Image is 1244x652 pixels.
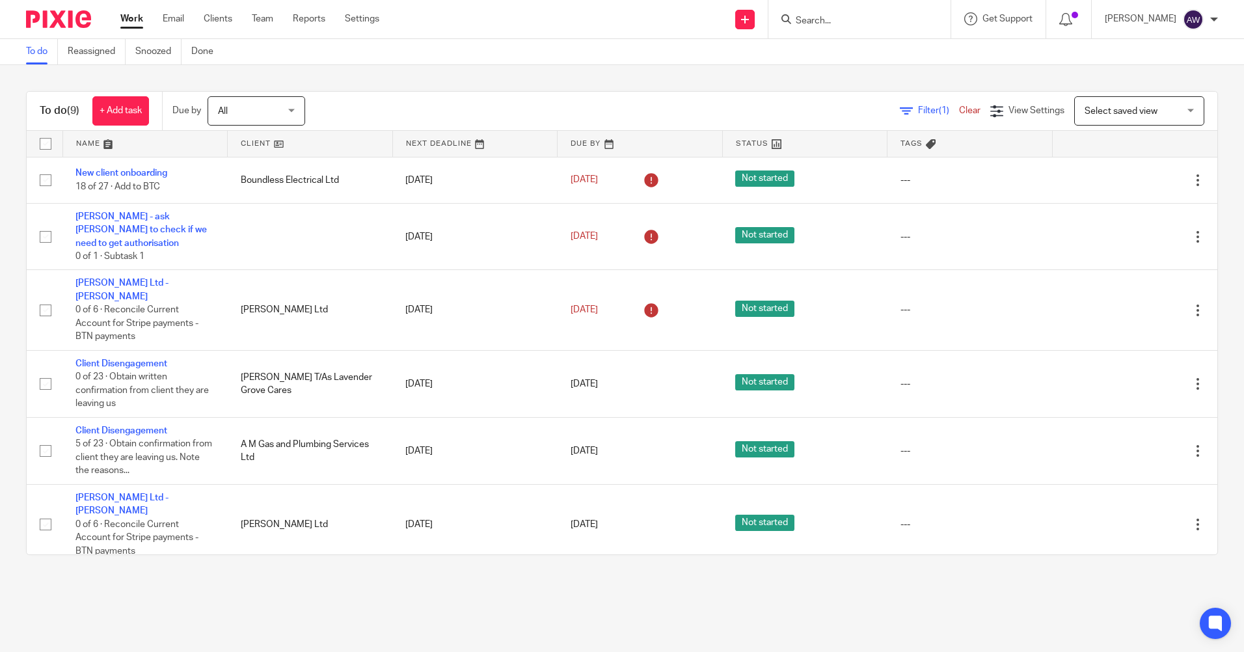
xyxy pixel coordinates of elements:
[1008,106,1064,115] span: View Settings
[571,305,598,314] span: [DATE]
[172,104,201,117] p: Due by
[40,104,79,118] h1: To do
[571,232,598,241] span: [DATE]
[900,303,1040,316] div: ---
[571,446,598,455] span: [DATE]
[571,520,598,529] span: [DATE]
[982,14,1033,23] span: Get Support
[1085,107,1157,116] span: Select saved view
[75,520,198,556] span: 0 of 6 · Reconcile Current Account for Stripe payments - BTN payments
[392,157,558,203] td: [DATE]
[900,444,1040,457] div: ---
[571,176,598,185] span: [DATE]
[75,182,160,191] span: 18 of 27 · Add to BTC
[735,441,794,457] span: Not started
[120,12,143,25] a: Work
[228,157,393,203] td: Boundless Electrical Ltd
[1105,12,1176,25] p: [PERSON_NAME]
[75,372,209,408] span: 0 of 23 · Obtain written confirmation from client they are leaving us
[1183,9,1204,30] img: svg%3E
[75,493,169,515] a: [PERSON_NAME] Ltd - [PERSON_NAME]
[900,518,1040,531] div: ---
[345,12,379,25] a: Settings
[293,12,325,25] a: Reports
[75,426,167,435] a: Client Disengagement
[75,439,212,475] span: 5 of 23 · Obtain confirmation from client they are leaving us. Note the reasons...
[92,96,149,126] a: + Add task
[218,107,228,116] span: All
[735,170,794,187] span: Not started
[900,174,1040,187] div: ---
[735,374,794,390] span: Not started
[392,350,558,417] td: [DATE]
[75,305,198,341] span: 0 of 6 · Reconcile Current Account for Stripe payments - BTN payments
[392,270,558,350] td: [DATE]
[75,278,169,301] a: [PERSON_NAME] Ltd - [PERSON_NAME]
[135,39,182,64] a: Snoozed
[228,350,393,417] td: [PERSON_NAME] T/As Lavender Grove Cares
[67,105,79,116] span: (9)
[191,39,223,64] a: Done
[918,106,959,115] span: Filter
[735,227,794,243] span: Not started
[75,252,144,261] span: 0 of 1 · Subtask 1
[26,10,91,28] img: Pixie
[900,377,1040,390] div: ---
[900,140,923,147] span: Tags
[26,39,58,64] a: To do
[939,106,949,115] span: (1)
[204,12,232,25] a: Clients
[959,106,980,115] a: Clear
[735,301,794,317] span: Not started
[392,484,558,564] td: [DATE]
[228,270,393,350] td: [PERSON_NAME] Ltd
[252,12,273,25] a: Team
[392,417,558,484] td: [DATE]
[392,203,558,270] td: [DATE]
[75,169,167,178] a: New client onboarding
[75,212,207,248] a: [PERSON_NAME] - ask [PERSON_NAME] to check if we need to get authorisation
[735,515,794,531] span: Not started
[68,39,126,64] a: Reassigned
[794,16,912,27] input: Search
[163,12,184,25] a: Email
[228,484,393,564] td: [PERSON_NAME] Ltd
[228,417,393,484] td: A M Gas and Plumbing Services Ltd
[75,359,167,368] a: Client Disengagement
[900,230,1040,243] div: ---
[571,379,598,388] span: [DATE]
